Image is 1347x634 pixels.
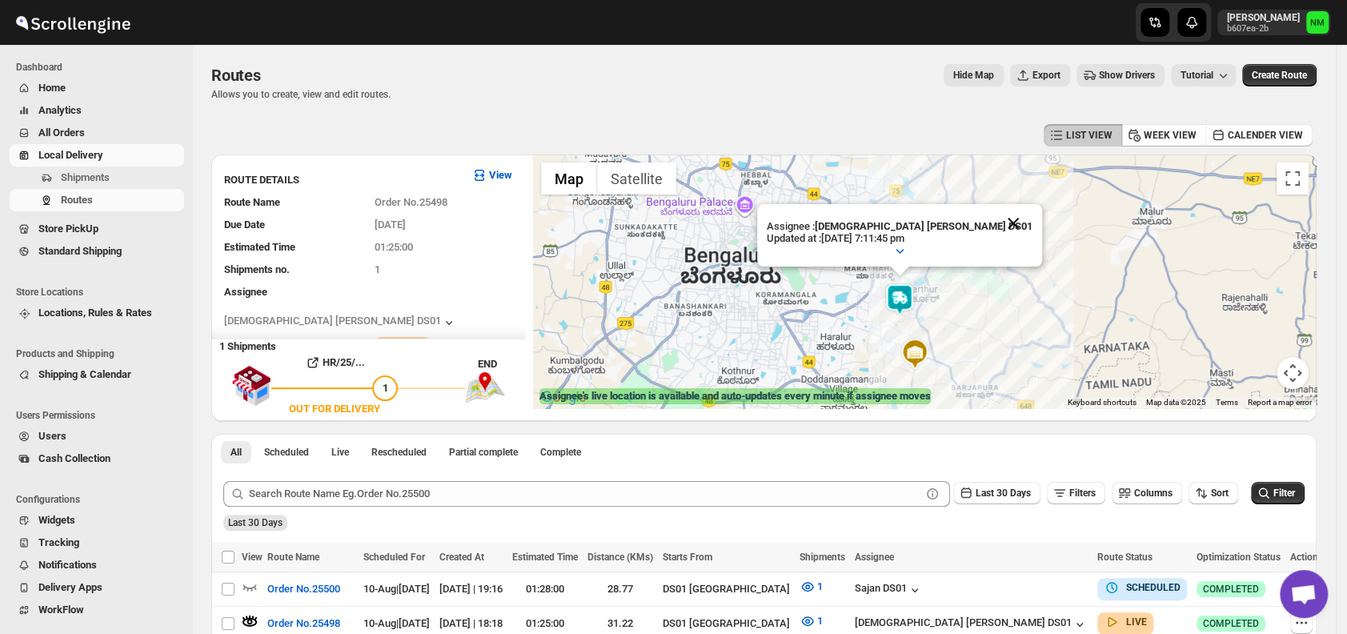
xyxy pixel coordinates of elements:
span: Dashboard [16,61,184,74]
b: [DEMOGRAPHIC_DATA] [PERSON_NAME] DS01 [815,220,1032,232]
span: 10-Aug | [DATE] [363,583,430,595]
button: Map action label [944,64,1004,86]
span: Widgets [38,514,75,526]
span: Cash Collection [38,452,110,464]
a: Terms [1216,398,1238,407]
span: Home [38,82,66,94]
span: 10-Aug | [DATE] [363,617,430,629]
span: Route Status [1097,552,1153,563]
button: [DEMOGRAPHIC_DATA] [PERSON_NAME] DS01 [855,616,1088,632]
button: WEEK VIEW [1121,124,1206,146]
span: WorkFlow [38,604,84,616]
button: Filter [1251,482,1305,504]
span: Store Locations [16,286,184,299]
span: Scheduled [264,446,309,459]
span: Due Date [224,219,265,231]
input: Search Route Name Eg.Order No.25500 [249,481,921,507]
button: Delivery Apps [10,576,184,599]
span: Hide Map [953,69,994,82]
span: Filter [1273,488,1295,499]
span: Order No.25498 [375,196,447,208]
span: WEEK VIEW [1144,129,1197,142]
span: Columns [1134,488,1173,499]
button: Users [10,425,184,447]
span: Users Permissions [16,409,184,422]
div: [DATE] | 18:18 [439,616,503,632]
button: SCHEDULED [1104,580,1181,596]
button: Last 30 Days [953,482,1040,504]
a: Open this area in Google Maps (opens a new window) [537,387,590,408]
b: HR/25/... [323,356,365,368]
p: Allows you to create, view and edit routes. [211,88,391,101]
span: Complete [540,446,581,459]
span: Distance (KMs) [587,552,653,563]
span: Route Name [267,552,319,563]
a: Open chat [1280,570,1328,618]
div: OUT FOR DELIVERY [289,401,380,417]
button: View [462,163,522,188]
span: Partial complete [449,446,518,459]
b: LIVE [1126,616,1147,628]
span: Users [38,430,66,442]
span: Live [331,446,349,459]
a: Report a map error [1248,398,1312,407]
span: 1 [383,382,388,394]
span: Shipping & Calendar [38,368,131,380]
span: Show Drivers [1099,69,1155,82]
span: Created At [439,552,484,563]
div: 01:25:00 [512,616,578,632]
button: [DEMOGRAPHIC_DATA] [PERSON_NAME] DS01 [224,315,457,331]
span: Scheduled For [363,552,425,563]
span: [DATE] [375,219,406,231]
span: 01:25:00 [375,241,413,253]
button: Close [994,204,1032,243]
span: COMPLETED [1203,617,1259,630]
span: Routes [211,66,261,85]
button: Analytics [10,99,184,122]
p: b607ea-2b [1227,24,1300,34]
img: trip_end.png [465,372,505,403]
span: Analytics [38,104,82,116]
div: Sajan DS01 [855,582,923,598]
text: NM [1310,18,1325,28]
button: Locations, Rules & Rates [10,302,184,324]
label: Assignee's live location is available and auto-updates every minute if assignee moves [539,388,931,404]
button: Columns [1112,482,1182,504]
img: shop.svg [231,355,271,417]
img: ScrollEngine [13,2,133,42]
button: WorkFlow [10,599,184,621]
p: [PERSON_NAME] [1227,11,1300,24]
button: Cash Collection [10,447,184,470]
button: Shipments [10,167,184,189]
button: Routes [10,189,184,211]
button: Tracking [10,532,184,554]
span: Map data ©2025 [1146,398,1206,407]
span: Starts From [663,552,712,563]
div: DS01 [GEOGRAPHIC_DATA] [663,616,790,632]
span: 1 [375,263,380,275]
span: Configurations [16,493,184,506]
span: LIST VIEW [1066,129,1112,142]
button: Widgets [10,509,184,532]
span: Assignee [224,286,267,298]
button: Show satellite imagery [597,163,676,195]
button: Toggle fullscreen view [1277,163,1309,195]
button: User menu [1217,10,1330,35]
span: Export [1032,69,1060,82]
button: Export [1010,64,1070,86]
span: Last 30 Days [228,517,283,528]
button: Filters [1047,482,1105,504]
span: Shipments no. [224,263,290,275]
button: Show Drivers [1076,64,1165,86]
span: Rescheduled [371,446,427,459]
p: Assignee : [767,220,1032,232]
span: Route Name [224,196,280,208]
button: LIST VIEW [1044,124,1122,146]
span: Create Route [1252,69,1307,82]
button: Show street map [541,163,597,195]
b: 1 Shipments [211,332,276,352]
div: 28.77 [587,581,653,597]
button: Order No.25500 [258,576,350,602]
